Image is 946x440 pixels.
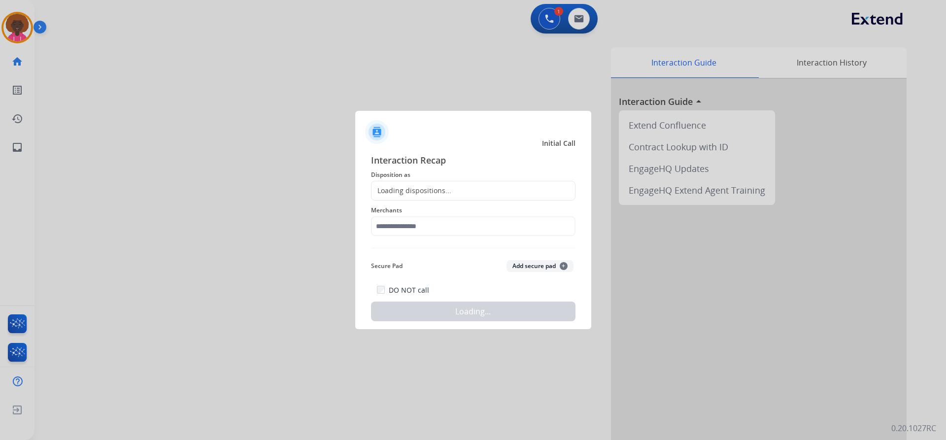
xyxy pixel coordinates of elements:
button: Add secure pad+ [507,260,574,272]
span: + [560,262,568,270]
span: Initial Call [542,138,575,148]
div: Loading dispositions... [372,186,451,196]
label: DO NOT call [389,285,429,295]
span: Interaction Recap [371,153,575,169]
span: Secure Pad [371,260,403,272]
span: Disposition as [371,169,575,181]
p: 0.20.1027RC [891,422,936,434]
img: contactIcon [365,120,389,144]
button: Loading... [371,302,575,321]
span: Merchants [371,204,575,216]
